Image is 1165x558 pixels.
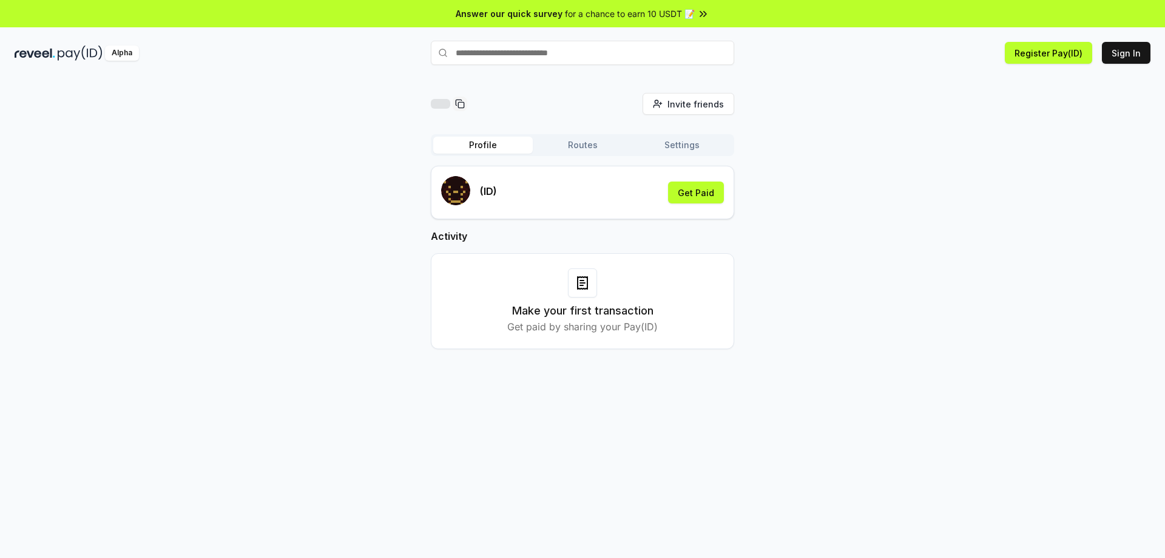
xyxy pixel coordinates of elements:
button: Get Paid [668,182,724,203]
span: Answer our quick survey [456,7,562,20]
span: Invite friends [667,98,724,111]
button: Register Pay(ID) [1005,42,1092,64]
button: Profile [433,137,533,154]
h2: Activity [431,229,734,243]
span: for a chance to earn 10 USDT 📝 [565,7,695,20]
p: (ID) [480,184,497,199]
p: Get paid by sharing your Pay(ID) [507,319,658,334]
button: Settings [632,137,732,154]
img: pay_id [58,46,103,61]
h3: Make your first transaction [512,302,653,319]
button: Routes [533,137,632,154]
button: Sign In [1102,42,1150,64]
img: reveel_dark [15,46,55,61]
div: Alpha [105,46,139,61]
button: Invite friends [643,93,734,115]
